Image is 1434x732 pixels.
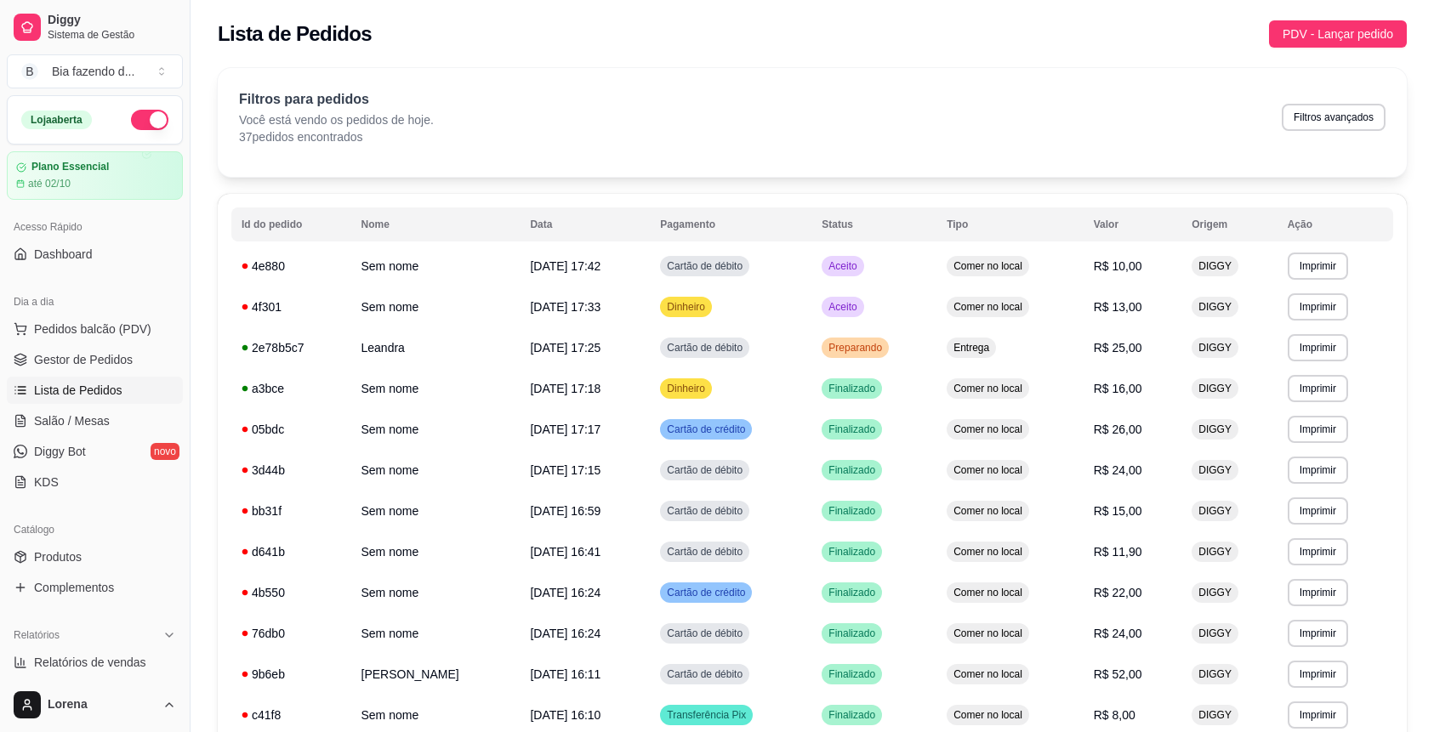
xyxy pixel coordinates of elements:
span: [DATE] 17:15 [530,463,600,477]
span: Finalizado [825,627,879,640]
a: DiggySistema de Gestão [7,7,183,48]
div: 2e78b5c7 [242,339,341,356]
span: [DATE] 17:17 [530,423,600,436]
button: Imprimir [1288,334,1348,361]
span: Finalizado [825,667,879,681]
div: a3bce [242,380,341,397]
span: DIGGY [1195,667,1235,681]
span: R$ 22,00 [1094,586,1142,599]
span: R$ 11,90 [1094,545,1142,559]
div: 76db0 [242,625,341,642]
span: DIGGY [1195,708,1235,722]
td: Sem nome [351,287,521,327]
span: [DATE] 16:11 [530,667,600,681]
span: Cartão de débito [663,259,746,273]
div: c41f8 [242,706,341,723]
span: R$ 26,00 [1094,423,1142,436]
span: [DATE] 17:18 [530,382,600,395]
a: Produtos [7,543,183,570]
span: [DATE] 16:59 [530,504,600,518]
span: DIGGY [1195,586,1235,599]
span: PDV - Lançar pedido [1283,25,1393,43]
td: [PERSON_NAME] [351,654,521,695]
span: B [21,63,38,80]
span: R$ 52,00 [1094,667,1142,681]
span: R$ 15,00 [1094,504,1142,518]
span: DIGGY [1195,300,1235,314]
span: Finalizado [825,708,879,722]
span: Diggy [48,13,176,28]
span: Cartão de débito [663,504,746,518]
span: Cartão de débito [663,545,746,559]
button: Select a team [7,54,183,88]
span: Gestor de Pedidos [34,351,133,368]
div: Loja aberta [21,111,92,129]
button: Lorena [7,684,183,725]
span: Dinheiro [663,300,708,314]
a: Gestor de Pedidos [7,346,183,373]
span: DIGGY [1195,259,1235,273]
span: Comer no local [950,463,1026,477]
button: Imprimir [1288,497,1348,525]
h2: Lista de Pedidos [218,20,372,48]
span: [DATE] 16:24 [530,627,600,640]
span: DIGGY [1195,423,1235,436]
span: Preparando [825,341,885,355]
span: Transferência Pix [663,708,749,722]
div: d641b [242,543,341,560]
span: Pedidos balcão (PDV) [34,321,151,338]
span: Cartão de crédito [663,423,748,436]
div: Bia fazendo d ... [52,63,134,80]
button: Imprimir [1288,253,1348,280]
span: Diggy Bot [34,443,86,460]
div: Catálogo [7,516,183,543]
span: Comer no local [950,382,1026,395]
td: Sem nome [351,531,521,572]
span: Comer no local [950,300,1026,314]
td: Sem nome [351,368,521,409]
button: Imprimir [1288,293,1348,321]
a: KDS [7,468,183,496]
span: Comer no local [950,708,1026,722]
span: Aceito [825,300,860,314]
span: DIGGY [1195,382,1235,395]
span: DIGGY [1195,627,1235,640]
span: Cartão de débito [663,341,746,355]
span: DIGGY [1195,341,1235,355]
button: PDV - Lançar pedido [1269,20,1407,48]
div: 05bdc [242,421,341,438]
a: Lista de Pedidos [7,377,183,404]
span: Salão / Mesas [34,412,110,429]
span: Finalizado [825,545,879,559]
button: Imprimir [1288,416,1348,443]
span: Sistema de Gestão [48,28,176,42]
span: Comer no local [950,586,1026,599]
span: Lorena [48,697,156,712]
span: [DATE] 17:25 [530,341,600,355]
button: Imprimir [1288,701,1348,729]
span: Comer no local [950,627,1026,640]
span: Entrega [950,341,993,355]
p: Você está vendo os pedidos de hoje. [239,111,434,128]
span: Dashboard [34,246,93,263]
article: Plano Essencial [31,161,109,173]
button: Imprimir [1288,661,1348,688]
span: Produtos [34,548,82,565]
a: Salão / Mesas [7,407,183,434]
th: Tipo [936,207,1084,241]
td: Sem nome [351,572,521,613]
a: Relatórios de vendas [7,649,183,676]
span: Finalizado [825,586,879,599]
span: [DATE] 17:42 [530,259,600,273]
span: Dinheiro [663,382,708,395]
th: Ação [1278,207,1393,241]
span: R$ 8,00 [1094,708,1135,722]
div: bb31f [242,502,341,519]
span: Relatórios de vendas [34,654,146,671]
a: Complementos [7,574,183,601]
button: Filtros avançados [1282,104,1386,131]
a: Dashboard [7,241,183,268]
button: Pedidos balcão (PDV) [7,315,183,343]
span: [DATE] 17:33 [530,300,600,314]
span: R$ 24,00 [1094,463,1142,477]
